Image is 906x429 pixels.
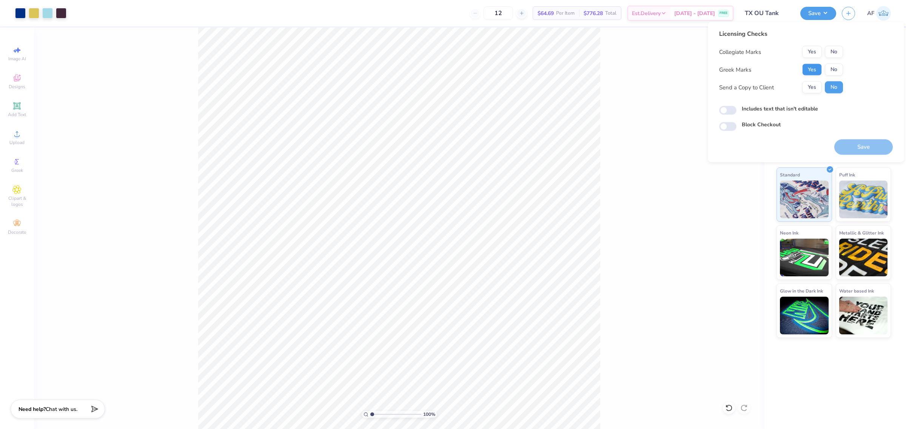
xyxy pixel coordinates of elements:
img: Ana Francesca Bustamante [876,6,891,21]
label: Includes text that isn't editable [742,105,818,113]
span: Chat with us. [46,406,77,413]
a: AF [867,6,891,21]
span: Designs [9,84,25,90]
button: No [825,64,843,76]
span: Standard [780,171,800,179]
img: Glow in the Dark Ink [780,297,829,334]
span: Water based Ink [839,287,874,295]
button: No [825,46,843,58]
span: Per Item [556,9,575,17]
button: No [825,81,843,93]
label: Block Checkout [742,121,781,129]
button: Save [800,7,836,20]
div: Collegiate Marks [719,47,761,56]
button: Yes [802,46,822,58]
span: [DATE] - [DATE] [674,9,715,17]
span: Total [605,9,616,17]
span: Neon Ink [780,229,798,237]
span: Decorate [8,229,26,235]
span: Est. Delivery [632,9,661,17]
input: Untitled Design [739,6,795,21]
button: Yes [802,81,822,93]
span: Upload [9,139,25,146]
div: Greek Marks [719,65,751,74]
span: Clipart & logos [4,195,30,207]
span: Add Text [8,112,26,118]
div: Send a Copy to Client [719,83,774,92]
img: Standard [780,181,829,218]
span: Glow in the Dark Ink [780,287,823,295]
strong: Need help? [18,406,46,413]
span: Puff Ink [839,171,855,179]
span: Greek [11,167,23,173]
span: Metallic & Glitter Ink [839,229,884,237]
button: Yes [802,64,822,76]
div: Licensing Checks [719,29,843,38]
span: $776.28 [584,9,603,17]
img: Water based Ink [839,297,888,334]
img: Puff Ink [839,181,888,218]
span: 100 % [423,411,435,418]
input: – – [484,6,513,20]
img: Metallic & Glitter Ink [839,239,888,276]
span: $64.69 [538,9,554,17]
span: FREE [720,11,727,16]
span: Image AI [8,56,26,62]
span: AF [867,9,874,18]
img: Neon Ink [780,239,829,276]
